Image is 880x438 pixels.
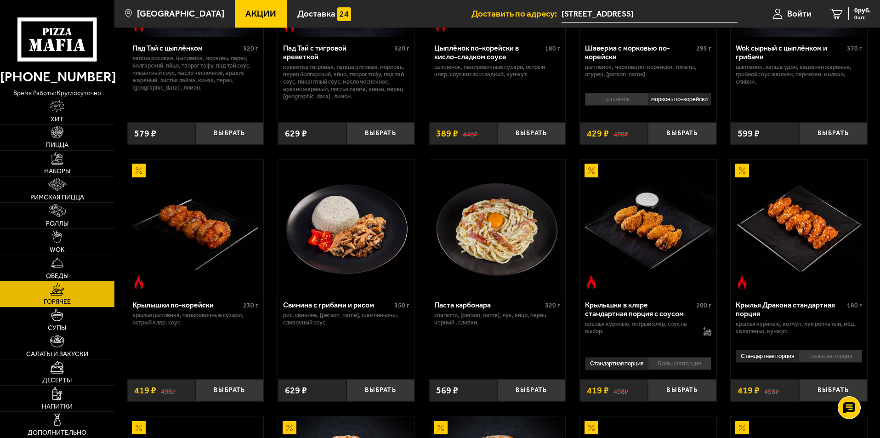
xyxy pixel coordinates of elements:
[430,159,564,294] img: Паста карбонара
[195,379,263,402] button: Выбрать
[48,325,66,331] span: Супы
[337,7,351,21] img: 15daf4d41897b9f0e9f617042186c801.svg
[585,357,648,370] li: Стандартная порция
[394,45,409,52] span: 320 г
[30,194,84,201] span: Римская пицца
[648,122,716,145] button: Выбрать
[799,122,867,145] button: Выбрать
[243,301,258,309] span: 230 г
[497,122,565,145] button: Выбрать
[613,386,628,395] s: 498 ₽
[42,404,73,410] span: Напитки
[50,247,65,253] span: WOK
[285,129,307,138] span: 629 ₽
[847,45,862,52] span: 370 г
[471,9,562,18] span: Доставить по адресу:
[346,379,414,402] button: Выбрать
[497,379,565,402] button: Выбрать
[161,386,176,395] s: 498 ₽
[585,320,694,335] p: крылья куриные, острый кляр, соус на выбор.
[648,357,711,370] li: Большая порция
[738,386,760,395] span: 419 ₽
[735,421,749,435] img: Акционный
[28,430,86,436] span: Дополнительно
[46,273,68,279] span: Обеды
[434,421,448,435] img: Акционный
[696,45,711,52] span: 295 г
[434,301,543,309] div: Паста карбонара
[44,299,71,305] span: Горячее
[278,159,414,294] a: Свинина с грибами и рисом
[394,301,409,309] span: 350 г
[735,275,749,289] img: Острое блюдо
[195,122,263,145] button: Выбрать
[297,9,335,18] span: Доставка
[128,159,262,294] img: Крылышки по-корейски
[736,320,862,335] p: крылья куриные, кетчуп, лук репчатый, мёд, халапеньо, кунжут.
[283,63,409,100] p: креветка тигровая, лапша рисовая, морковь, перец болгарский, яйцо, творог тофу, пад тай соус, пик...
[137,9,224,18] span: [GEOGRAPHIC_DATA]
[46,221,68,227] span: Роллы
[283,301,392,309] div: Свинина с грибами и рисом
[463,129,477,138] s: 448 ₽
[436,386,458,395] span: 569 ₽
[735,164,749,177] img: Акционный
[46,142,68,148] span: Пицца
[580,90,716,115] div: 0
[346,122,414,145] button: Выбрать
[736,301,845,318] div: Крылья Дракона стандартная порция
[738,129,760,138] span: 599 ₽
[799,350,862,363] li: Большая порция
[127,159,264,294] a: АкционныйОстрое блюдоКрылышки по-корейски
[545,45,560,52] span: 180 г
[545,301,560,309] span: 320 г
[854,7,871,14] span: 0 руб.
[134,129,156,138] span: 579 ₽
[26,351,88,358] span: Салаты и закуски
[44,168,70,175] span: Наборы
[132,312,259,326] p: крылья цыплёнка, панировочные сухари, острый кляр, соус.
[279,159,413,294] img: Свинина с грибами и рисом
[585,164,598,177] img: Акционный
[132,275,146,289] img: Острое блюдо
[787,9,812,18] span: Войти
[245,9,276,18] span: Акции
[283,44,392,61] div: Пад Тай с тигровой креветкой
[731,347,867,372] div: 0
[42,377,72,384] span: Десерты
[132,55,259,91] p: лапша рисовая, цыпленок, морковь, перец болгарский, яйцо, творог тофу, пад тай соус, пикантный со...
[731,159,867,294] a: АкционныйОстрое блюдоКрылья Дракона стандартная порция
[51,116,63,123] span: Хит
[585,301,694,318] div: Крылышки в кляре стандартная порция c соусом
[764,386,779,395] s: 498 ₽
[434,63,561,78] p: цыпленок, панировочные сухари, острый кляр, Соус кисло-сладкий, кунжут.
[585,421,598,435] img: Акционный
[429,159,566,294] a: Паста карбонара
[581,159,715,294] img: Крылышки в кляре стандартная порция c соусом
[587,386,609,395] span: 419 ₽
[736,44,845,61] div: Wok сырный с цыплёнком и грибами
[285,386,307,395] span: 629 ₽
[243,45,258,52] span: 320 г
[736,350,799,363] li: Стандартная порция
[587,129,609,138] span: 429 ₽
[434,44,543,61] div: Цыплёнок по-корейски в кисло-сладком соусе
[854,15,871,20] span: 0 шт.
[436,129,458,138] span: 389 ₽
[134,386,156,395] span: 419 ₽
[434,312,561,326] p: спагетти, [PERSON_NAME], лук, яйцо, перец черный , сливки.
[580,159,716,294] a: АкционныйОстрое блюдоКрылышки в кляре стандартная порция c соусом
[613,129,628,138] s: 470 ₽
[283,421,296,435] img: Акционный
[648,93,711,106] li: морковь по-корейски
[799,379,867,402] button: Выбрать
[132,421,146,435] img: Акционный
[132,164,146,177] img: Акционный
[585,275,598,289] img: Острое блюдо
[732,159,866,294] img: Крылья Дракона стандартная порция
[648,379,716,402] button: Выбрать
[283,312,409,326] p: рис, свинина, [PERSON_NAME], шампиньоны, сливочный соус.
[585,44,694,61] div: Шаверма с морковью по-корейски
[132,301,241,309] div: Крылышки по-корейски
[847,301,862,309] span: 180 г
